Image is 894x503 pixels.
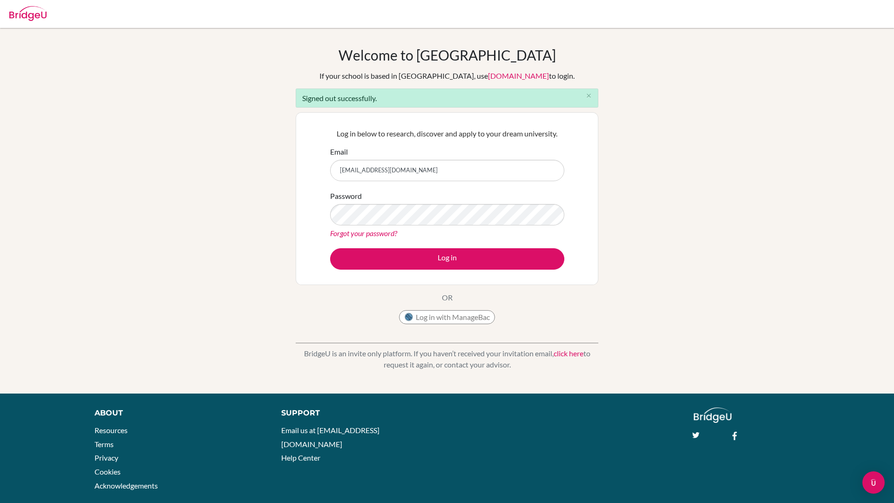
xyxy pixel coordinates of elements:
a: [DOMAIN_NAME] [488,71,549,80]
button: Log in with ManageBac [399,310,495,324]
a: Email us at [EMAIL_ADDRESS][DOMAIN_NAME] [281,426,379,449]
i: close [585,92,592,99]
label: Password [330,190,362,202]
p: Log in below to research, discover and apply to your dream university. [330,128,564,139]
div: About [95,408,260,419]
a: Help Center [281,453,320,462]
p: BridgeU is an invite only platform. If you haven’t received your invitation email, to request it ... [296,348,598,370]
button: Log in [330,248,564,270]
a: Terms [95,440,114,449]
div: If your school is based in [GEOGRAPHIC_DATA], use to login. [319,70,575,82]
div: Open Intercom Messenger [862,471,885,494]
label: Email [330,146,348,157]
img: logo_white@2x-f4f0deed5e89b7ecb1c2cc34c3e3d731f90f0f143d5ea2071677605dd97b5244.png [694,408,731,423]
div: Signed out successfully. [296,88,598,108]
h1: Welcome to [GEOGRAPHIC_DATA] [339,47,556,63]
a: Acknowledgements [95,481,158,490]
a: Cookies [95,467,121,476]
a: click here [554,349,583,358]
button: Close [579,89,598,103]
a: Forgot your password? [330,229,397,238]
div: Support [281,408,436,419]
a: Resources [95,426,128,435]
a: Privacy [95,453,118,462]
p: OR [442,292,453,303]
img: Bridge-U [9,6,47,21]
